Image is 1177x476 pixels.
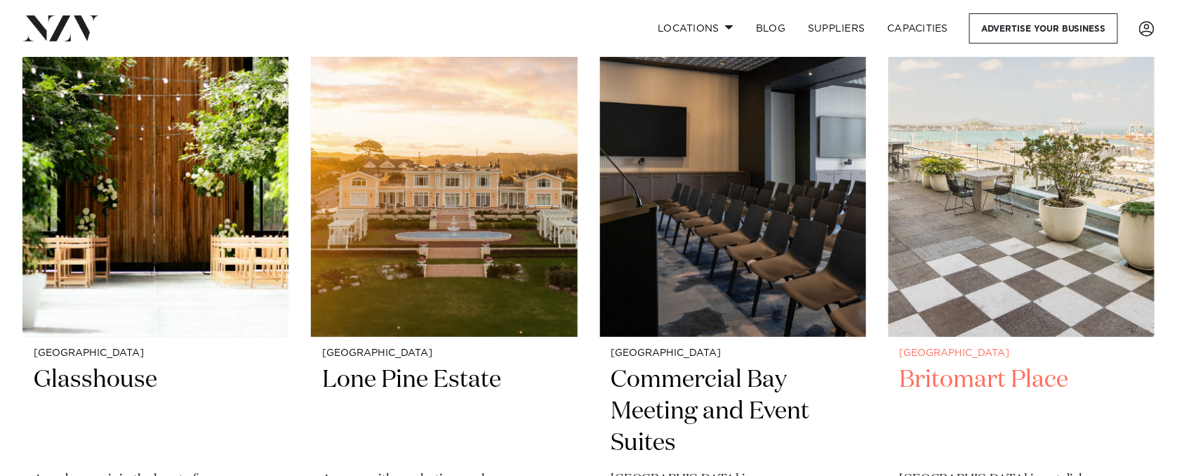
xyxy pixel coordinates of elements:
h2: Britomart Place [900,364,1143,459]
img: nzv-logo.png [22,15,99,41]
small: [GEOGRAPHIC_DATA] [611,348,855,359]
a: SUPPLIERS [797,13,876,44]
a: Locations [646,13,745,44]
small: [GEOGRAPHIC_DATA] [900,348,1143,359]
a: BLOG [745,13,797,44]
a: Advertise your business [969,13,1118,44]
small: [GEOGRAPHIC_DATA] [34,348,277,359]
h2: Glasshouse [34,364,277,459]
h2: Lone Pine Estate [322,364,566,459]
a: Capacities [877,13,960,44]
small: [GEOGRAPHIC_DATA] [322,348,566,359]
h2: Commercial Bay Meeting and Event Suites [611,364,855,459]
